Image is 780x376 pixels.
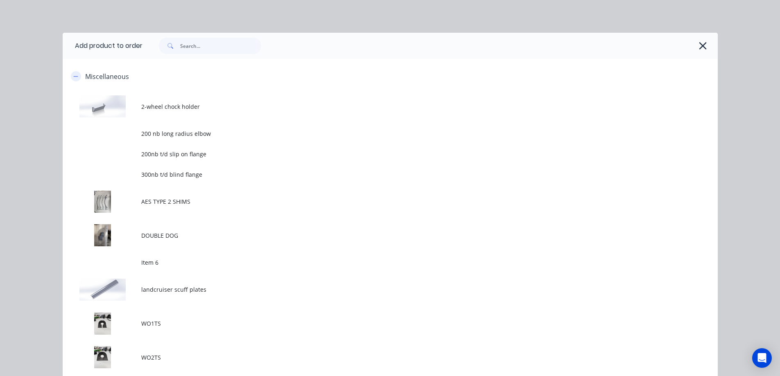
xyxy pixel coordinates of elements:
[141,258,602,267] span: Item 6
[141,353,602,362] span: WO2TS
[141,170,602,179] span: 300nb t/d blind flange
[85,72,129,81] div: Miscellaneous
[141,150,602,158] span: 200nb t/d slip on flange
[141,285,602,294] span: landcruiser scuff plates
[141,319,602,328] span: WO1TS
[63,33,142,59] div: Add product to order
[141,129,602,138] span: 200 nb long radius elbow
[752,348,772,368] div: Open Intercom Messenger
[141,197,602,206] span: AES TYPE 2 SHIMS
[180,38,261,54] input: Search...
[141,102,602,111] span: 2-wheel chock holder
[141,231,602,240] span: DOUBLE DOG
